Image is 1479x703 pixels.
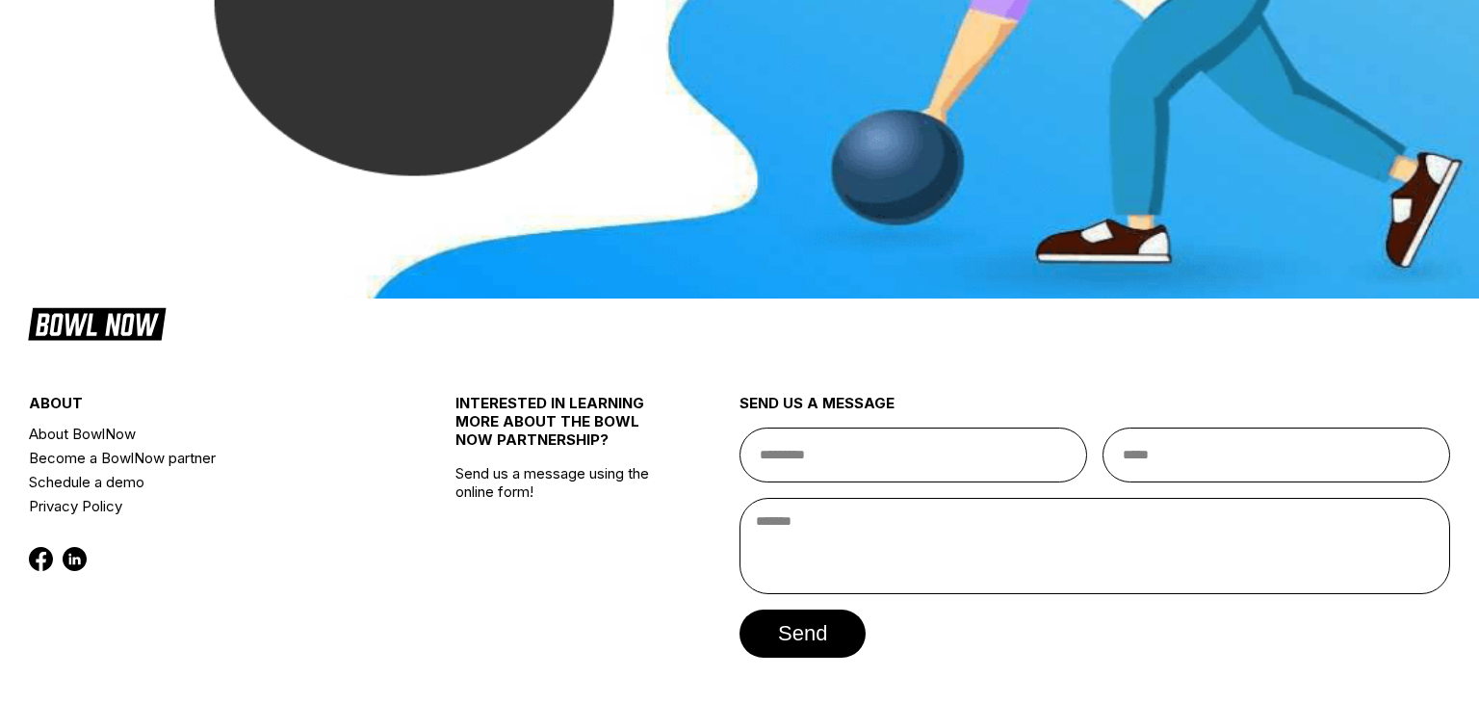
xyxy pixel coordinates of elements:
[739,394,1450,428] div: send us a message
[739,610,866,658] button: send
[455,394,668,464] div: INTERESTED IN LEARNING MORE ABOUT THE BOWL NOW PARTNERSHIP?
[29,470,384,494] a: Schedule a demo
[29,394,384,422] div: about
[29,446,384,470] a: Become a BowlNow partner
[29,422,384,446] a: About BowlNow
[29,494,384,518] a: Privacy Policy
